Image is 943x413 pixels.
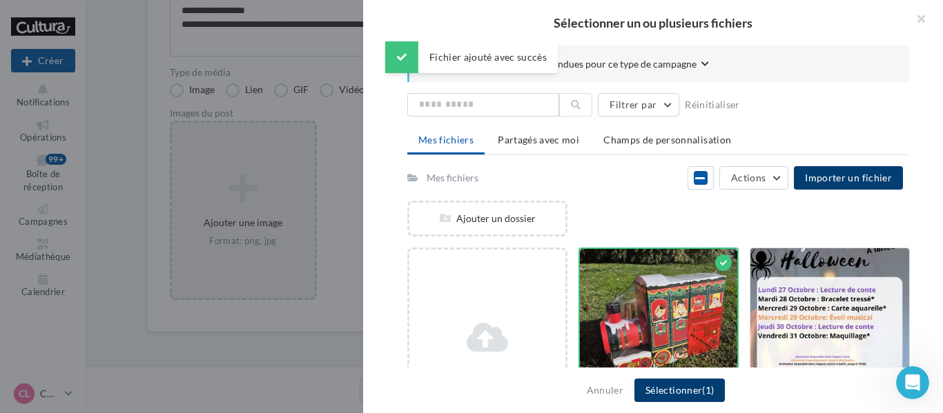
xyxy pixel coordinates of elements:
[415,365,560,379] div: Ajouter un fichier
[896,366,929,399] iframe: Intercom live chat
[385,17,921,29] h2: Sélectionner un ou plusieurs fichiers
[598,93,679,117] button: Filtrer par
[634,379,725,402] button: Sélectionner(1)
[603,134,731,145] span: Champs de personnalisation
[409,212,565,225] div: Ajouter un dossier
[498,134,579,145] span: Partagés avec moi
[794,166,903,190] button: Importer un fichier
[719,166,788,190] button: Actions
[385,41,558,73] div: Fichier ajouté avec succès
[431,57,697,71] span: Consulter les contraintes attendues pour ce type de campagne
[702,384,714,396] span: (1)
[418,134,474,145] span: Mes fichiers
[431,57,709,74] button: Consulter les contraintes attendues pour ce type de campagne
[427,171,478,185] div: Mes fichiers
[805,172,892,183] span: Importer un fichier
[679,97,746,113] button: Réinitialiser
[581,382,629,399] button: Annuler
[731,172,766,183] span: Actions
